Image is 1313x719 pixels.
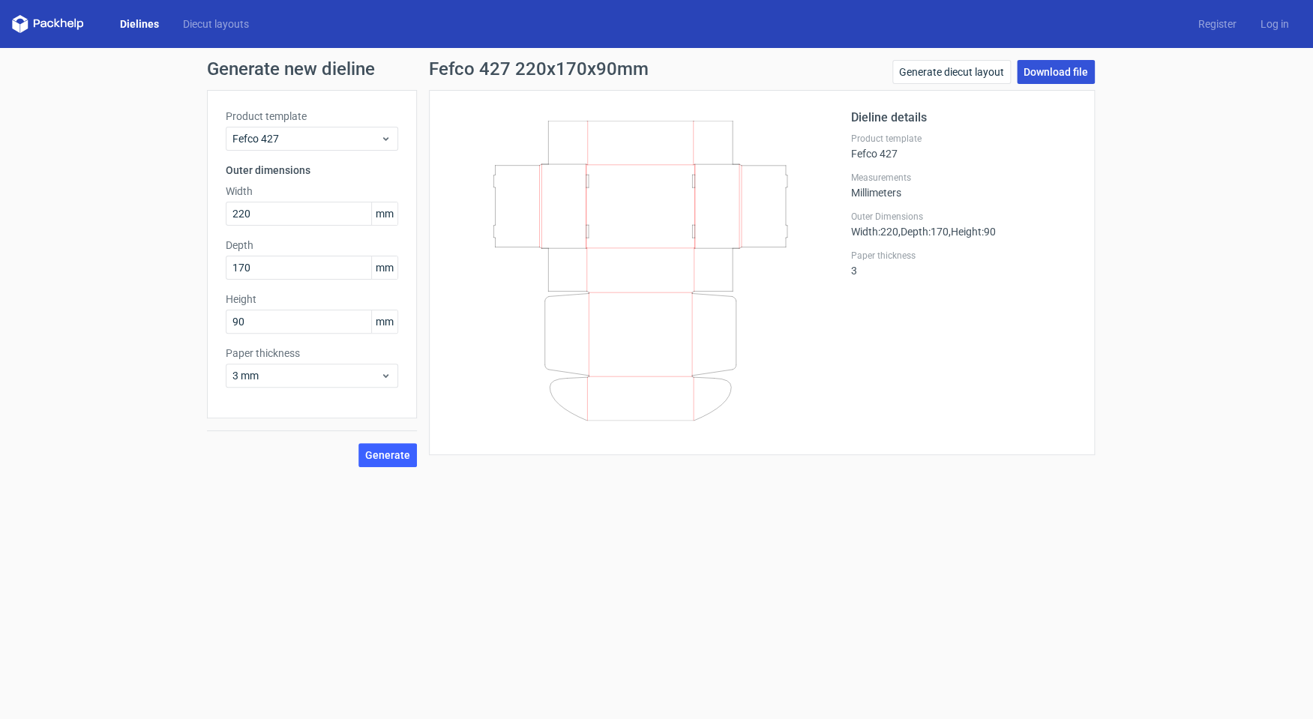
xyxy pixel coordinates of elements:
a: Dielines [108,16,171,31]
span: Fefco 427 [232,131,380,146]
a: Diecut layouts [171,16,261,31]
span: Generate [365,450,410,460]
span: mm [371,202,397,225]
label: Measurements [851,172,1076,184]
label: Paper thickness [851,250,1076,262]
span: , Depth : 170 [898,226,949,238]
h1: Fefco 427 220x170x90mm [429,60,649,78]
h3: Outer dimensions [226,163,398,178]
div: Fefco 427 [851,133,1076,160]
span: mm [371,310,397,333]
label: Paper thickness [226,346,398,361]
span: , Height : 90 [949,226,996,238]
a: Log in [1249,16,1301,31]
div: Millimeters [851,172,1076,199]
h2: Dieline details [851,109,1076,127]
a: Generate diecut layout [892,60,1011,84]
span: mm [371,256,397,279]
a: Register [1186,16,1249,31]
h1: Generate new dieline [207,60,1107,78]
button: Generate [358,443,417,467]
label: Width [226,184,398,199]
label: Product template [226,109,398,124]
div: 3 [851,250,1076,277]
span: 3 mm [232,368,380,383]
span: Width : 220 [851,226,898,238]
a: Download file [1017,60,1095,84]
label: Product template [851,133,1076,145]
label: Outer Dimensions [851,211,1076,223]
label: Height [226,292,398,307]
label: Depth [226,238,398,253]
